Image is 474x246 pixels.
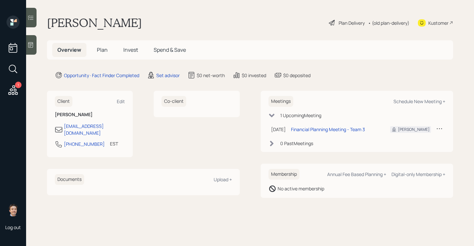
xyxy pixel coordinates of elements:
div: 1 [15,82,22,88]
div: No active membership [278,185,324,192]
div: Financial Planning Meeting - Team 3 [291,126,365,133]
div: Log out [5,224,21,230]
h6: Client [55,96,72,107]
h1: [PERSON_NAME] [47,16,142,30]
h6: Co-client [161,96,186,107]
span: Spend & Save [154,46,186,53]
div: Opportunity · Fact Finder Completed [64,72,139,79]
div: • (old plan-delivery) [368,20,409,26]
h6: Meetings [268,96,293,107]
div: [PERSON_NAME] [398,127,430,132]
div: Set advisor [156,72,180,79]
div: Digital-only Membership + [391,171,445,177]
div: $0 invested [242,72,266,79]
div: Upload + [214,176,232,183]
div: Plan Delivery [339,20,365,26]
h6: Membership [268,169,299,180]
div: $0 deposited [283,72,311,79]
div: $0 net-worth [197,72,225,79]
h6: Documents [55,174,84,185]
h6: [PERSON_NAME] [55,112,125,117]
div: Schedule New Meeting + [393,98,445,104]
span: Invest [123,46,138,53]
div: [EMAIL_ADDRESS][DOMAIN_NAME] [64,123,125,136]
span: Plan [97,46,108,53]
div: [PHONE_NUMBER] [64,141,105,147]
div: Kustomer [428,20,449,26]
div: 0 Past Meeting s [280,140,313,147]
div: [DATE] [271,126,286,133]
div: 1 Upcoming Meeting [280,112,321,119]
div: EST [110,140,118,147]
div: Annual Fee Based Planning + [327,171,386,177]
span: Overview [57,46,81,53]
div: Edit [117,98,125,104]
img: robby-grisanti-headshot.png [7,203,20,216]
